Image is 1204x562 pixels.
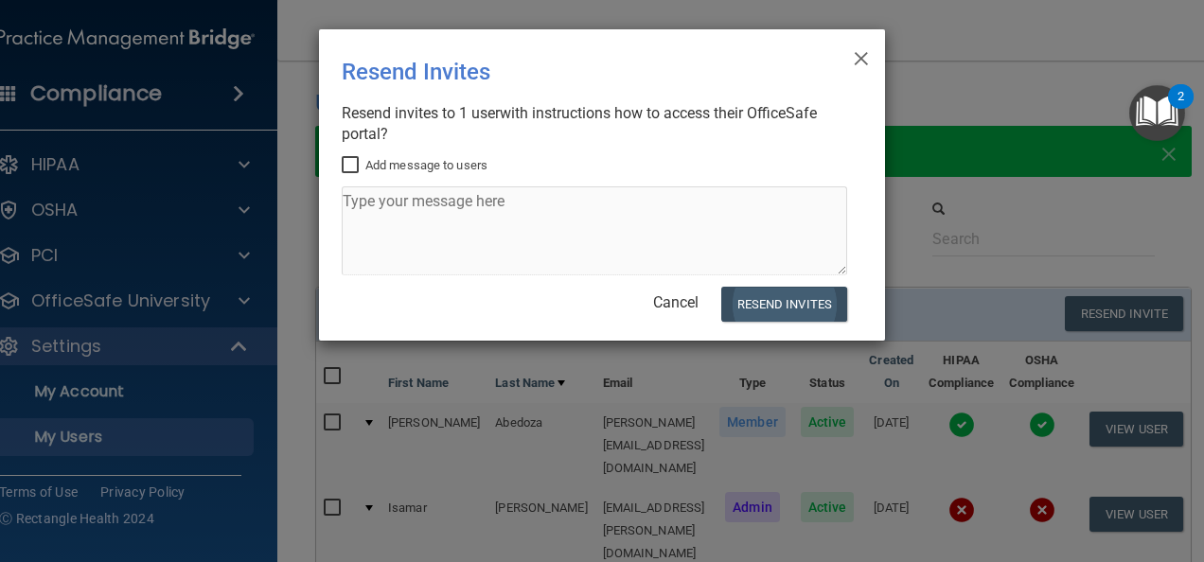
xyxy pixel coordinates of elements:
div: 2 [1177,97,1184,121]
div: Resend Invites [342,44,785,99]
label: Add message to users [342,154,487,177]
input: Add message to users [342,158,363,173]
a: Cancel [653,293,699,311]
span: × [853,37,870,75]
div: Resend invites to 1 user with instructions how to access their OfficeSafe portal? [342,103,847,145]
button: Open Resource Center, 2 new notifications [1129,85,1185,141]
button: Resend Invites [721,287,847,322]
iframe: Drift Widget Chat Controller [1109,431,1181,503]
